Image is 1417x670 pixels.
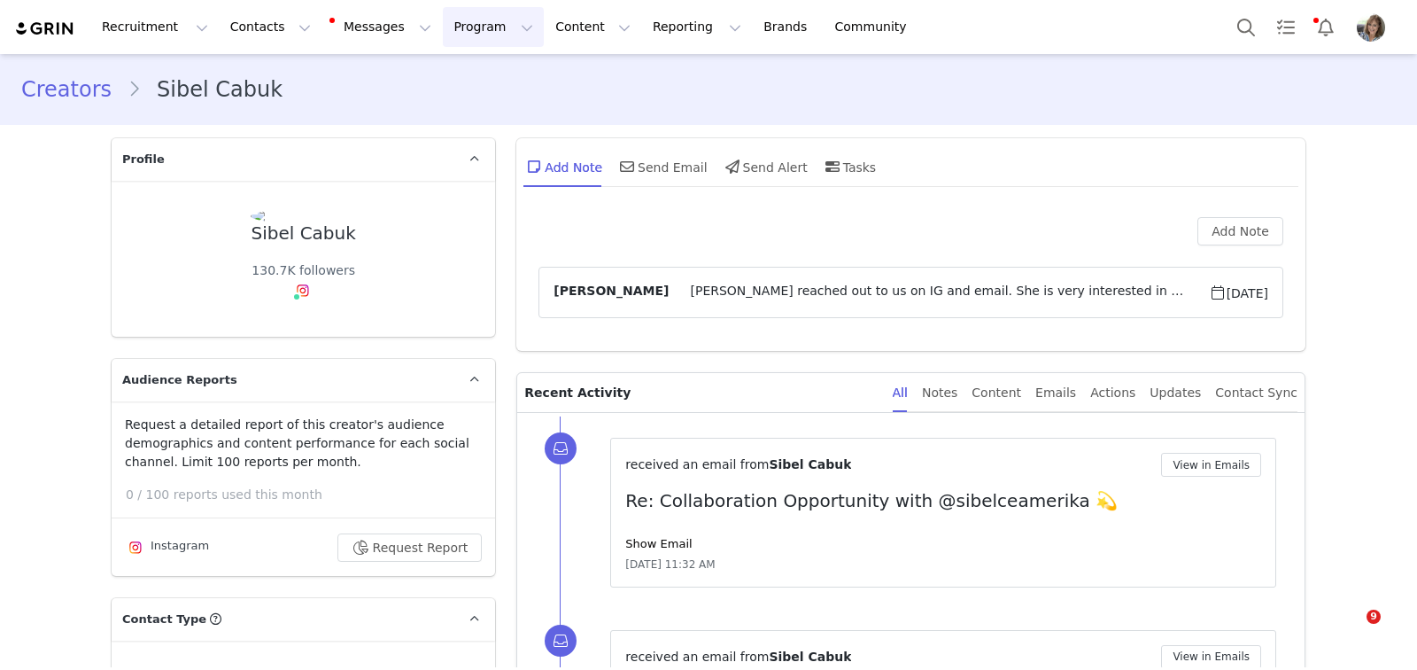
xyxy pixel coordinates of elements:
[1227,7,1266,47] button: Search
[296,284,310,298] img: instagram.svg
[21,74,128,105] a: Creators
[625,487,1261,514] p: Re: Collaboration Opportunity with @sibelceamerika 💫
[322,7,442,47] button: Messages
[1330,610,1373,652] iframe: Intercom live chat
[1266,7,1305,47] a: Tasks
[220,7,321,47] button: Contacts
[251,223,355,244] div: Sibel Cabuk
[972,373,1021,413] div: Content
[893,373,908,413] div: All
[825,7,925,47] a: Community
[1215,373,1297,413] div: Contact Sync
[128,541,143,555] img: instagram.svg
[722,145,808,188] div: Send Alert
[122,371,237,389] span: Audience Reports
[769,650,851,664] span: Sibel Cabuk
[125,416,482,471] p: Request a detailed report of this creator's audience demographics and content performance for eac...
[91,7,219,47] button: Recruitment
[1161,645,1261,669] button: View in Emails
[545,7,641,47] button: Content
[443,7,544,47] button: Program
[122,151,165,168] span: Profile
[125,537,209,558] div: Instagram
[251,209,357,223] img: 4cd250b4-90c3-42d5-b8e4-cf61653280ca.jpg
[1035,373,1076,413] div: Emails
[753,7,823,47] a: Brands
[122,611,206,628] span: Contact Type
[669,282,1208,303] span: [PERSON_NAME] reached out to us on IG and email. She is very interested in working with us and wi...
[1306,7,1345,47] button: Notifications
[1090,373,1135,413] div: Actions
[625,457,769,471] span: received an email from
[922,373,957,413] div: Notes
[616,145,708,188] div: Send Email
[1367,610,1381,624] span: 9
[1346,13,1403,42] button: Profile
[523,145,602,188] div: Add Note
[625,537,692,550] a: Show Email
[14,20,76,37] img: grin logo
[625,650,769,664] span: received an email from
[822,145,877,188] div: Tasks
[524,373,878,412] p: Recent Activity
[126,486,495,504] p: 0 / 100 reports used this month
[252,261,355,280] div: 130.7K followers
[1209,282,1268,303] span: [DATE]
[1161,453,1261,477] button: View in Emails
[642,7,752,47] button: Reporting
[337,534,483,562] button: Request Report
[1150,373,1201,413] div: Updates
[769,457,851,471] span: Sibel Cabuk
[1197,217,1283,245] button: Add Note
[625,557,715,573] span: [DATE] 11:32 AM
[1357,13,1385,42] img: 6370deab-0789-4ef5-a3da-95b0dd21590d.jpeg
[554,282,669,303] span: [PERSON_NAME]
